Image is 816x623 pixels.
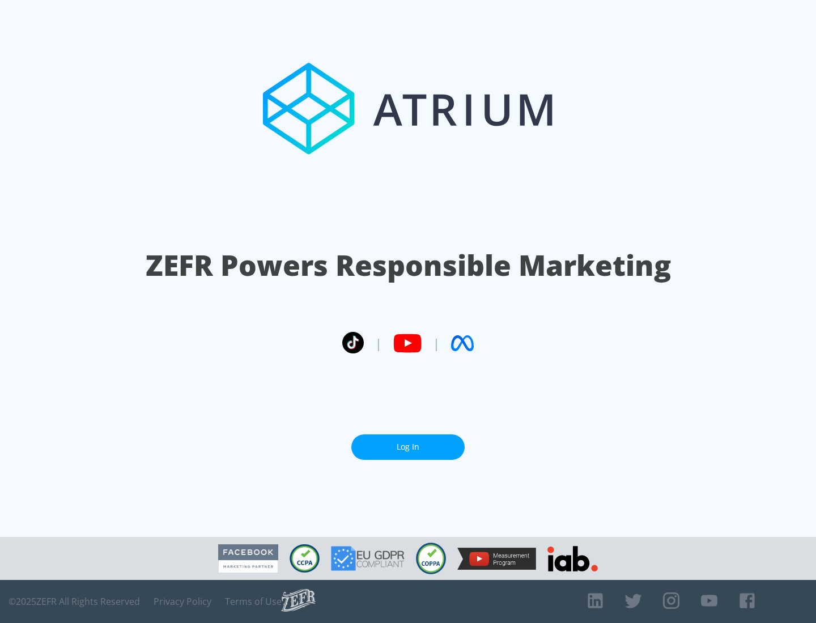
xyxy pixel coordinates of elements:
a: Log In [351,434,465,460]
a: Privacy Policy [154,596,211,607]
h1: ZEFR Powers Responsible Marketing [146,246,671,285]
img: CCPA Compliant [290,544,320,573]
img: COPPA Compliant [416,543,446,574]
span: | [375,335,382,352]
img: Facebook Marketing Partner [218,544,278,573]
span: | [433,335,440,352]
img: GDPR Compliant [331,546,405,571]
img: IAB [547,546,598,571]
img: YouTube Measurement Program [457,548,536,570]
a: Terms of Use [225,596,282,607]
span: © 2025 ZEFR All Rights Reserved [8,596,140,607]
